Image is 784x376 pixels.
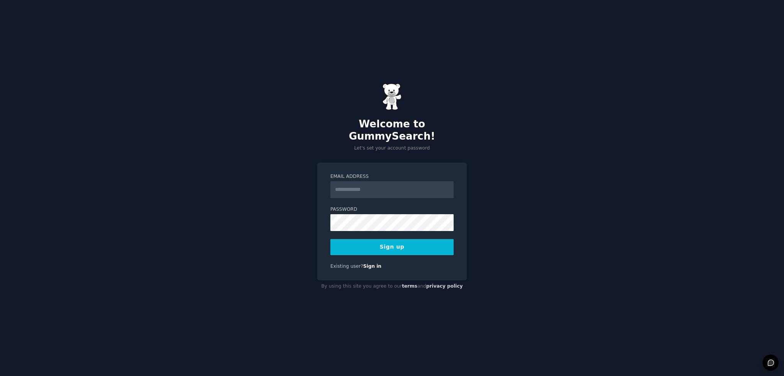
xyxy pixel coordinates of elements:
[426,283,463,289] a: privacy policy
[330,206,454,213] label: Password
[363,264,382,269] a: Sign in
[330,173,454,180] label: Email Address
[317,280,467,293] div: By using this site you agree to our and
[317,118,467,142] h2: Welcome to GummySearch!
[317,145,467,152] p: Let's set your account password
[330,239,454,255] button: Sign up
[402,283,417,289] a: terms
[330,264,363,269] span: Existing user?
[382,83,402,110] img: Gummy Bear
